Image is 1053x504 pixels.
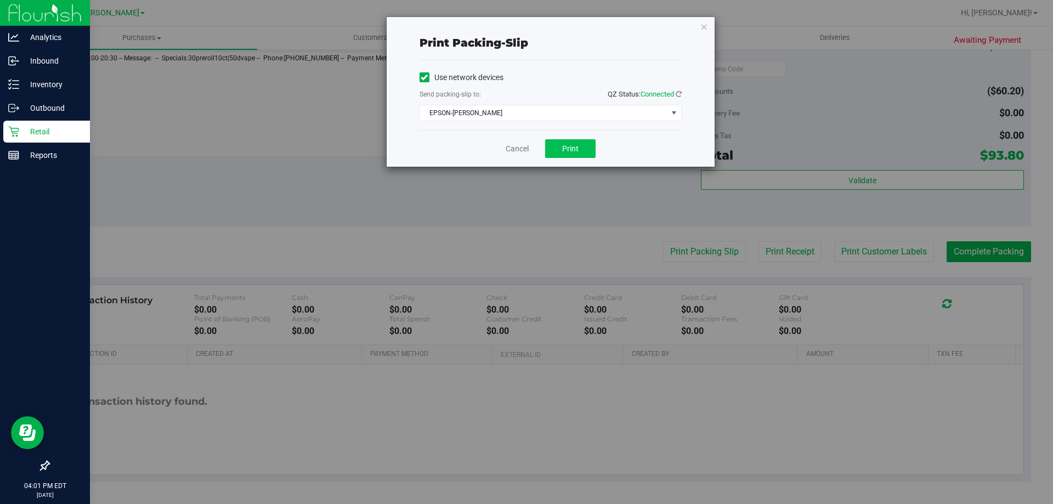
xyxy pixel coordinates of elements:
label: Send packing-slip to: [420,89,481,99]
span: QZ Status: [608,90,682,98]
span: select [667,105,681,121]
span: Print packing-slip [420,36,528,49]
inline-svg: Outbound [8,103,19,114]
a: Cancel [506,143,529,155]
inline-svg: Retail [8,126,19,137]
p: [DATE] [5,491,85,499]
label: Use network devices [420,72,503,83]
p: 04:01 PM EDT [5,481,85,491]
p: Retail [19,125,85,138]
span: Connected [641,90,674,98]
inline-svg: Analytics [8,32,19,43]
p: Inventory [19,78,85,91]
iframe: Resource center [11,416,44,449]
p: Reports [19,149,85,162]
inline-svg: Inbound [8,55,19,66]
p: Inbound [19,54,85,67]
span: EPSON-[PERSON_NAME] [420,105,667,121]
p: Outbound [19,101,85,115]
inline-svg: Inventory [8,79,19,90]
p: Analytics [19,31,85,44]
inline-svg: Reports [8,150,19,161]
span: Print [562,144,579,153]
button: Print [545,139,596,158]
